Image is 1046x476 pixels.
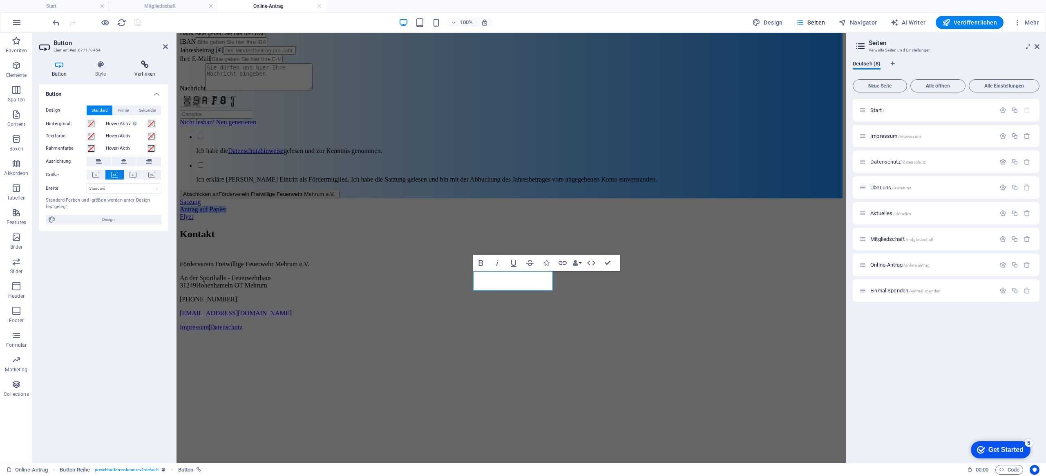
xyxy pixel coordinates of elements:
button: HTML [583,255,599,271]
h2: Seiten [869,39,1039,47]
span: Alle öffnen [914,83,962,88]
div: Entfernen [1024,236,1030,242]
span: Klick, um Seite zu öffnen [870,184,911,191]
h4: Mitgliedschaft [109,2,217,11]
span: Klick zum Auswählen. Doppelklick zum Bearbeiten [60,465,90,475]
button: Bold (Ctrl+B) [473,255,489,271]
i: Bei Größenänderung Zoomstufe automatisch an das gewählte Gerät anpassen. [481,19,488,26]
div: Entfernen [1024,210,1030,217]
span: /online-antrag [903,263,930,267]
span: Klick, um Seite zu öffnen [870,159,926,165]
label: Hintergrund: [46,119,87,129]
span: Klick zum Auswählen. Doppelklick zum Bearbeiten [178,465,194,475]
label: Rahmenfarbe [46,144,87,153]
h2: Button [54,39,168,47]
span: /datenschutz [901,160,926,164]
div: Design (Strg+Alt+Y) [749,16,786,29]
button: Veröffentlichen [936,16,1004,29]
span: Alle Einstellungen [972,83,1036,88]
nav: breadcrumb [60,465,201,475]
span: Standard [92,106,108,115]
p: Collections [4,391,29,397]
button: AI Writer [887,16,929,29]
div: Get Started [24,9,59,16]
div: Einstellungen [999,236,1006,242]
p: Akkordeon [4,170,28,177]
button: Navigator [835,16,881,29]
i: Seite neu laden [117,18,126,27]
span: /ueberuns [892,186,911,190]
div: Entfernen [1024,132,1030,139]
h6: Session-Zeit [967,465,989,475]
button: Code [995,465,1023,475]
p: Slider [10,268,23,275]
div: 5 [60,2,69,10]
h4: Style [83,61,122,78]
h3: Element #ed-677170454 [54,47,152,54]
p: Boxen [9,146,23,152]
a: Klick, um Auswahl aufzuheben. Doppelklick öffnet Seitenverwaltung [7,465,48,475]
h4: Online-Antrag [217,2,326,11]
p: Tabellen [7,195,26,201]
span: Online-Antrag [870,262,930,268]
span: Code [999,465,1019,475]
span: Mehr [1013,18,1039,27]
span: Seiten [796,18,825,27]
label: Größe [46,170,87,180]
div: Aktuelles/aktuelles [868,211,995,216]
label: Hover/Aktiv [106,131,147,141]
button: Italic (Ctrl+I) [489,255,505,271]
div: Duplizieren [1011,210,1018,217]
button: Neue Seite [853,79,907,92]
span: Sekundär [139,106,156,115]
button: 100% [447,18,476,27]
span: AI Writer [890,18,926,27]
div: Duplizieren [1011,236,1018,242]
h4: Button [39,84,168,99]
button: Link [555,255,570,271]
button: Sekundär [134,106,161,115]
span: Klick, um Seite zu öffnen [870,236,933,242]
div: Einstellungen [999,210,1006,217]
div: Entfernen [1024,184,1030,191]
button: Underline (Ctrl+U) [506,255,521,271]
i: Dieses Element ist ein anpassbares Preset [162,467,165,472]
div: Einstellungen [999,261,1006,268]
p: Bilder [10,244,23,250]
p: Footer [9,317,24,324]
p: Content [7,121,25,128]
label: Hover/Aktiv [106,144,147,153]
div: Entfernen [1024,261,1030,268]
button: undo [51,18,61,27]
div: Online-Antrag/online-antrag [868,262,995,267]
button: Icons [539,255,554,271]
div: Einstellungen [999,287,1006,294]
div: Sprachen-Tabs [853,61,1039,76]
button: Design [46,215,161,225]
div: Duplizieren [1011,132,1018,139]
p: Favoriten [6,47,27,54]
button: Data Bindings [571,255,583,271]
div: Impressum/impressum [868,133,995,139]
span: Deutsch (8) [853,59,881,70]
div: Einstellungen [999,132,1006,139]
button: Design [749,16,786,29]
div: Entfernen [1024,158,1030,165]
label: Hover/Aktiv [106,119,147,129]
label: Design [46,106,87,115]
h3: Verwalte Seiten und Einstellungen [869,47,1023,54]
div: Einstellungen [999,184,1006,191]
label: Textfarbe: [46,131,87,141]
p: Marketing [5,366,27,373]
h4: Verlinken [122,61,168,78]
p: Spalten [8,97,25,103]
p: Formular [6,342,27,348]
i: Rückgängig: Verlinkung ändern (Strg+Z) [51,18,61,27]
span: Klick, um Seite zu öffnen [870,133,921,139]
button: Standard [87,106,112,115]
p: Features [7,219,26,226]
span: : [981,467,983,473]
span: Design [752,18,783,27]
span: Design [58,215,159,225]
button: Alle öffnen [910,79,966,92]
